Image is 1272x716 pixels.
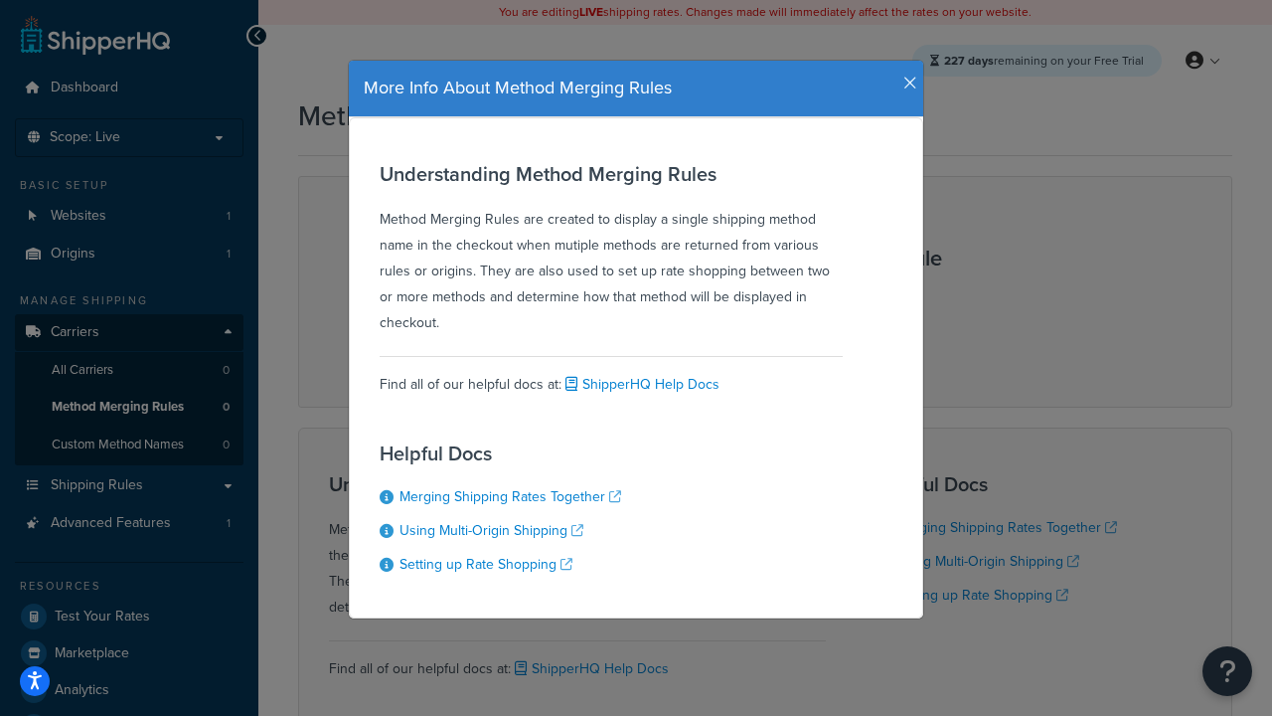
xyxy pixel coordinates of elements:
[399,486,621,507] a: Merging Shipping Rates Together
[399,520,583,541] a: Using Multi-Origin Shipping
[380,443,621,464] h3: Helpful Docs
[380,163,843,185] h3: Understanding Method Merging Rules
[399,554,572,575] a: Setting up Rate Shopping
[380,356,843,398] div: Find all of our helpful docs at:
[380,163,843,336] div: Method Merging Rules are created to display a single shipping method name in the checkout when mu...
[364,76,908,101] h4: More Info About Method Merging Rules
[561,374,719,395] a: ShipperHQ Help Docs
